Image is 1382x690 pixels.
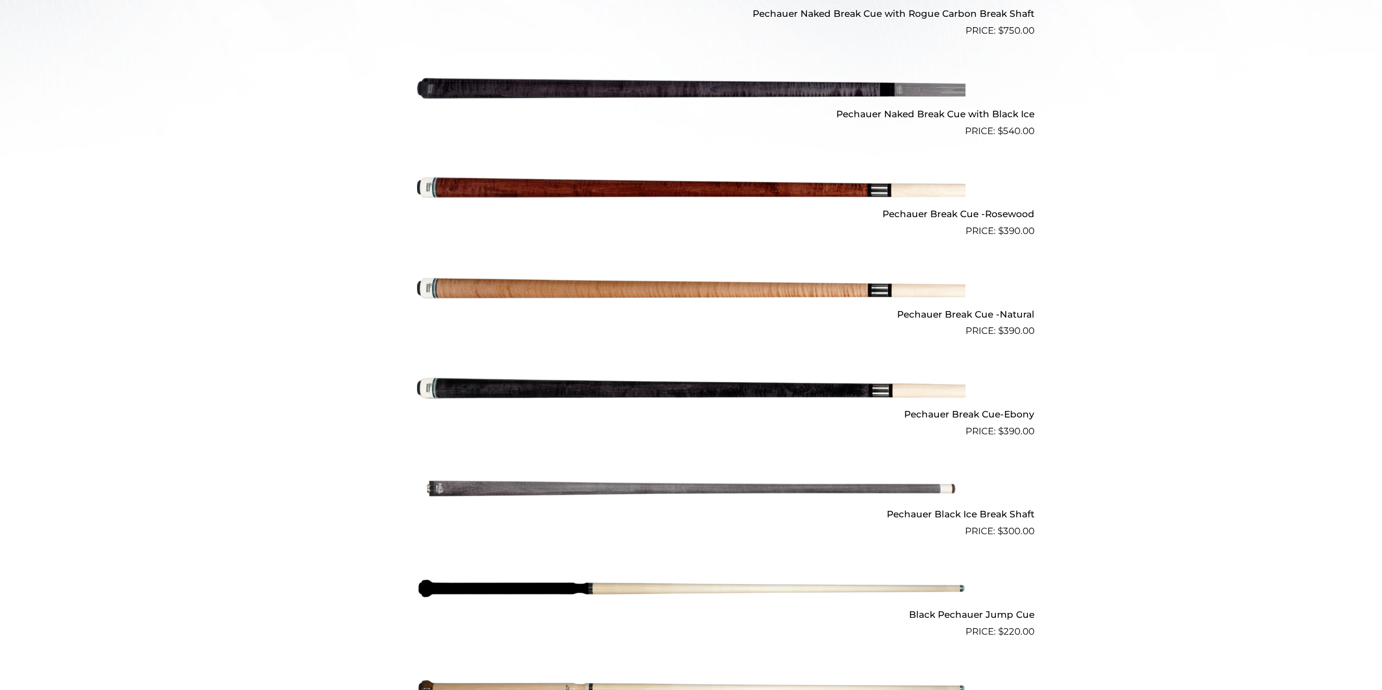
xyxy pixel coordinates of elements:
[348,243,1034,338] a: Pechauer Break Cue -Natural $390.00
[417,343,965,434] img: Pechauer Break Cue-Ebony
[998,325,1034,336] bdi: 390.00
[348,543,1034,638] a: Black Pechauer Jump Cue $220.00
[348,504,1034,524] h2: Pechauer Black Ice Break Shaft
[998,125,1034,136] bdi: 540.00
[348,104,1034,124] h2: Pechauer Naked Break Cue with Black Ice
[348,143,1034,238] a: Pechauer Break Cue -Rosewood $390.00
[348,343,1034,438] a: Pechauer Break Cue-Ebony $390.00
[998,125,1003,136] span: $
[998,25,1034,36] bdi: 750.00
[998,626,1004,637] span: $
[998,626,1034,637] bdi: 220.00
[417,443,965,534] img: Pechauer Black Ice Break Shaft
[348,604,1034,624] h2: Black Pechauer Jump Cue
[998,225,1034,236] bdi: 390.00
[417,143,965,234] img: Pechauer Break Cue -Rosewood
[998,25,1004,36] span: $
[348,42,1034,138] a: Pechauer Naked Break Cue with Black Ice $540.00
[998,526,1034,536] bdi: 300.00
[998,325,1004,336] span: $
[998,225,1004,236] span: $
[998,426,1004,436] span: $
[348,4,1034,24] h2: Pechauer Naked Break Cue with Rogue Carbon Break Shaft
[417,543,965,634] img: Black Pechauer Jump Cue
[417,42,965,134] img: Pechauer Naked Break Cue with Black Ice
[998,526,1003,536] span: $
[348,404,1034,424] h2: Pechauer Break Cue-Ebony
[998,426,1034,436] bdi: 390.00
[348,304,1034,324] h2: Pechauer Break Cue -Natural
[417,243,965,334] img: Pechauer Break Cue -Natural
[348,443,1034,539] a: Pechauer Black Ice Break Shaft $300.00
[348,204,1034,224] h2: Pechauer Break Cue -Rosewood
